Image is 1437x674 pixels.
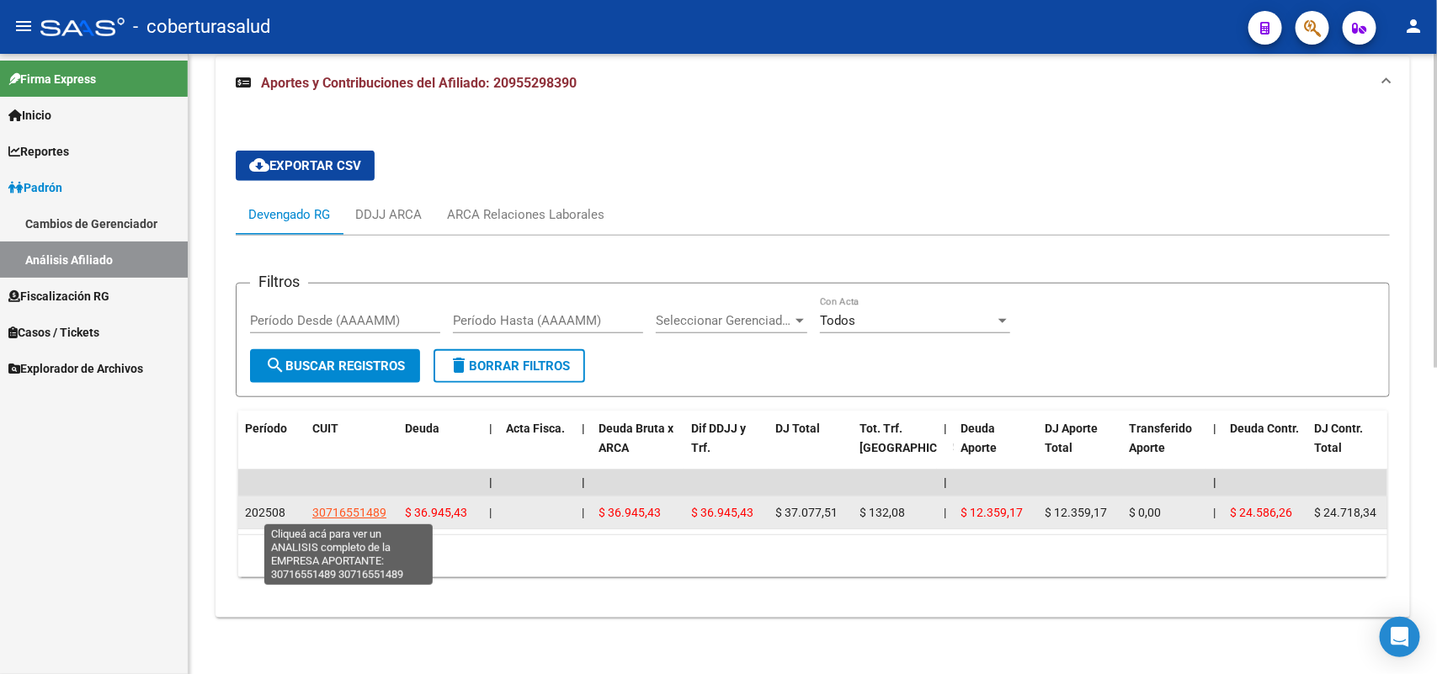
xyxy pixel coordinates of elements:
[582,475,585,489] span: |
[482,411,499,485] datatable-header-cell: |
[599,506,661,519] span: $ 36.945,43
[250,270,308,294] h3: Filtros
[1380,617,1420,657] div: Open Intercom Messenger
[306,411,398,485] datatable-header-cell: CUIT
[312,422,338,435] span: CUIT
[8,178,62,197] span: Padrón
[860,422,974,454] span: Tot. Trf. [GEOGRAPHIC_DATA]
[405,422,439,435] span: Deuda
[249,155,269,175] mat-icon: cloud_download
[8,359,143,378] span: Explorador de Archivos
[599,422,673,454] span: Deuda Bruta x ARCA
[1129,506,1161,519] span: $ 0,00
[216,110,1410,618] div: Aportes y Contribuciones del Afiliado: 20955298390
[489,506,492,519] span: |
[8,287,109,305] span: Fiscalización RG
[398,411,482,485] datatable-header-cell: Deuda
[860,506,905,519] span: $ 132,08
[8,70,96,88] span: Firma Express
[944,506,946,519] span: |
[8,142,69,161] span: Reportes
[506,422,565,435] span: Acta Fisca.
[245,422,287,435] span: Período
[1307,411,1392,485] datatable-header-cell: DJ Contr. Total
[434,349,585,383] button: Borrar Filtros
[250,349,420,383] button: Buscar Registros
[582,506,584,519] span: |
[961,422,997,454] span: Deuda Aporte
[1038,411,1122,485] datatable-header-cell: DJ Aporte Total
[8,106,51,125] span: Inicio
[245,506,285,519] span: 202508
[449,355,469,375] mat-icon: delete
[656,313,792,328] span: Seleccionar Gerenciador
[775,422,820,435] span: DJ Total
[1206,411,1223,485] datatable-header-cell: |
[489,422,492,435] span: |
[216,56,1410,110] mat-expansion-panel-header: Aportes y Contribuciones del Afiliado: 20955298390
[405,506,467,519] span: $ 36.945,43
[1230,506,1292,519] span: $ 24.586,26
[944,422,947,435] span: |
[1045,506,1107,519] span: $ 12.359,17
[1129,422,1192,454] span: Transferido Aporte
[236,151,375,181] button: Exportar CSV
[691,506,753,519] span: $ 36.945,43
[1122,411,1206,485] datatable-header-cell: Transferido Aporte
[853,411,937,485] datatable-header-cell: Tot. Trf. Bruto
[1213,475,1216,489] span: |
[961,506,1023,519] span: $ 12.359,17
[769,411,853,485] datatable-header-cell: DJ Total
[449,358,570,374] span: Borrar Filtros
[684,411,769,485] datatable-header-cell: Dif DDJJ y Trf.
[775,506,838,519] span: $ 37.077,51
[248,205,330,224] div: Devengado RG
[133,8,270,45] span: - coberturasalud
[265,358,405,374] span: Buscar Registros
[13,16,34,36] mat-icon: menu
[937,411,954,485] datatable-header-cell: |
[238,411,306,485] datatable-header-cell: Período
[1403,16,1424,36] mat-icon: person
[582,422,585,435] span: |
[1213,506,1216,519] span: |
[249,158,361,173] span: Exportar CSV
[954,411,1038,485] datatable-header-cell: Deuda Aporte
[575,411,592,485] datatable-header-cell: |
[261,75,577,91] span: Aportes y Contribuciones del Afiliado: 20955298390
[592,411,684,485] datatable-header-cell: Deuda Bruta x ARCA
[1213,422,1216,435] span: |
[1230,422,1299,435] span: Deuda Contr.
[1314,422,1363,454] span: DJ Contr. Total
[691,422,746,454] span: Dif DDJJ y Trf.
[1045,422,1098,454] span: DJ Aporte Total
[312,506,386,519] span: 30716551489
[355,205,422,224] div: DDJJ ARCA
[499,411,575,485] datatable-header-cell: Acta Fisca.
[944,475,947,489] span: |
[489,475,492,489] span: |
[820,313,855,328] span: Todos
[265,355,285,375] mat-icon: search
[8,323,99,342] span: Casos / Tickets
[1314,506,1376,519] span: $ 24.718,34
[447,205,604,224] div: ARCA Relaciones Laborales
[1223,411,1307,485] datatable-header-cell: Deuda Contr.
